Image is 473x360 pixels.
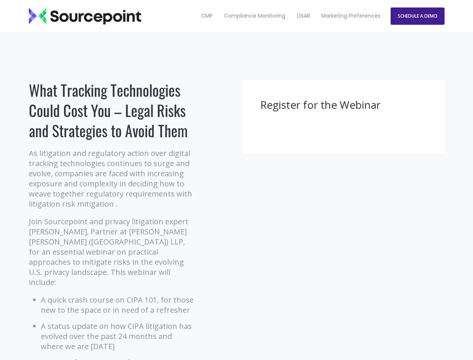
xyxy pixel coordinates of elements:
[391,7,445,25] a: SCHEDULE A DEMO
[29,148,195,209] p: As litigation and regulatory action over digital tracking technologies continues to surge and evo...
[29,8,141,24] img: Sourcepoint_logo_black_transparent (2)-2
[260,98,427,112] h3: Register for the Webinar
[29,216,195,287] p: Join Sourcepoint and privacy litigation expert [PERSON_NAME], Partner at [PERSON_NAME] [PERSON_NA...
[29,80,195,141] h1: What Tracking Technologies Could Cost You – Legal Risks and Strategies to Avoid Them
[41,295,195,315] li: A quick crash course on CIPA 101, for those new to the space or in need of a refresher
[41,321,195,351] li: A status update on how CIPA litigation has evolved over the past 24 months and where we are [DATE]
